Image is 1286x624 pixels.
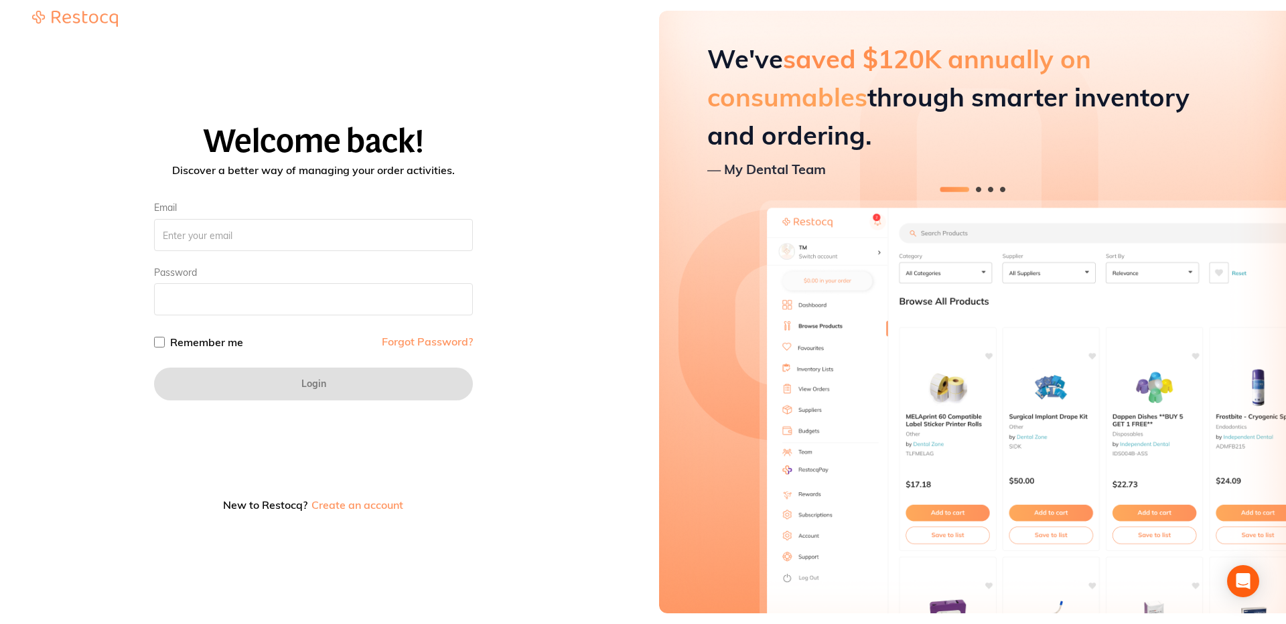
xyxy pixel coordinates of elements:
button: Login [154,368,473,400]
h1: Welcome back! [16,124,611,159]
input: Enter your email [154,219,473,251]
label: Email [154,202,473,214]
label: Remember me [170,337,243,347]
a: Forgot Password? [382,336,473,347]
img: Restocq [32,11,118,27]
p: Discover a better way of managing your order activities. [16,165,611,175]
label: Password [154,267,197,279]
div: Open Intercom Messenger [1227,565,1259,597]
aside: Hero [659,11,1286,613]
iframe: Sign in with Google Button [147,415,341,445]
img: Restocq preview [659,11,1286,613]
p: New to Restocq? [154,499,473,510]
button: Create an account [310,499,405,510]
